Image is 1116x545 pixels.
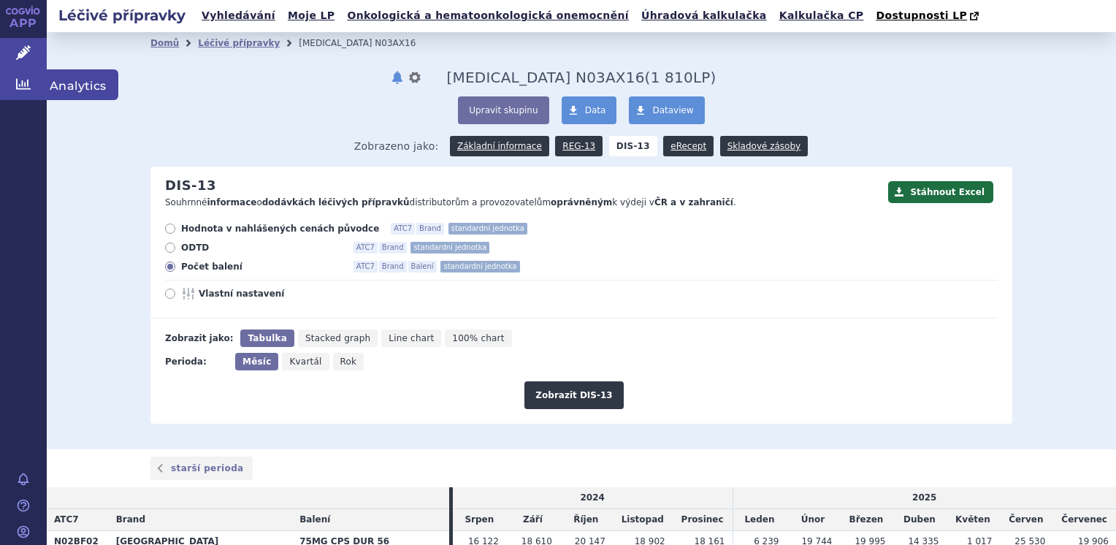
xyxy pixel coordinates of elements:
a: Data [562,96,617,124]
a: Úhradová kalkulačka [637,6,771,26]
a: starší perioda [150,457,253,480]
span: Hodnota v nahlášených cenách původce [181,223,379,235]
li: Pregabalin N03AX16 [299,32,435,54]
button: Stáhnout Excel [888,181,993,203]
span: Balení [408,261,437,272]
span: Rok [340,357,357,367]
a: Domů [150,38,179,48]
a: Dostupnosti LP [871,6,986,26]
a: Dataview [629,96,704,124]
span: Pregabalin N03AX16 [447,69,645,86]
span: Brand [416,223,444,235]
span: standardní jednotka [440,261,519,272]
button: nastavení [408,69,422,86]
div: Perioda: [165,353,228,370]
span: Brand [379,261,407,272]
span: Měsíc [242,357,271,367]
span: Brand [116,514,145,525]
td: Srpen [453,509,506,531]
span: standardní jednotka [410,242,489,254]
a: Léčivé přípravky [198,38,280,48]
div: Zobrazit jako: [165,329,233,347]
td: Prosinec [673,509,733,531]
span: Data [585,105,606,115]
h2: DIS-13 [165,178,216,194]
strong: ČR a v zahraničí [654,197,733,207]
a: Moje LP [283,6,339,26]
a: Základní informace [450,136,549,156]
strong: informace [207,197,257,207]
span: Kvartál [289,357,321,367]
a: Skladové zásoby [720,136,808,156]
td: Únor [787,509,840,531]
a: Kalkulačka CP [775,6,868,26]
span: Stacked graph [305,333,370,343]
span: Brand [379,242,407,254]
span: ODTD [181,242,342,254]
strong: dodávkách léčivých přípravků [262,197,410,207]
strong: oprávněným [551,197,612,207]
button: Upravit skupinu [458,96,549,124]
span: standardní jednotka [448,223,527,235]
span: Balení [299,514,330,525]
span: Dataview [652,105,693,115]
td: Říjen [559,509,613,531]
span: Počet balení [181,261,342,272]
a: eRecept [663,136,714,156]
span: Zobrazeno jako: [354,136,439,156]
td: 2024 [453,487,733,508]
span: ATC7 [54,514,79,525]
td: Květen [946,509,999,531]
span: Tabulka [248,333,286,343]
td: Listopad [613,509,673,531]
a: Vyhledávání [197,6,280,26]
strong: DIS-13 [609,136,657,156]
a: Onkologická a hematoonkologická onemocnění [343,6,633,26]
span: Vlastní nastavení [199,288,359,300]
td: Červen [999,509,1052,531]
button: Zobrazit DIS-13 [524,381,623,409]
td: Leden [733,509,786,531]
p: Souhrnné o distributorům a provozovatelům k výdeji v . [165,197,881,209]
span: ATC7 [391,223,415,235]
td: Duben [893,509,946,531]
td: 2025 [733,487,1116,508]
span: Dostupnosti LP [876,9,967,21]
td: Březen [839,509,893,531]
span: 1 810 [651,69,693,86]
span: Line chart [389,333,434,343]
a: REG-13 [555,136,603,156]
span: ( LP) [645,69,716,86]
button: notifikace [390,69,405,86]
td: Září [506,509,559,531]
span: ATC7 [353,261,378,272]
span: ATC7 [353,242,378,254]
span: 100% chart [452,333,504,343]
h2: Léčivé přípravky [47,5,197,26]
span: Analytics [47,69,118,100]
td: Červenec [1052,509,1116,531]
